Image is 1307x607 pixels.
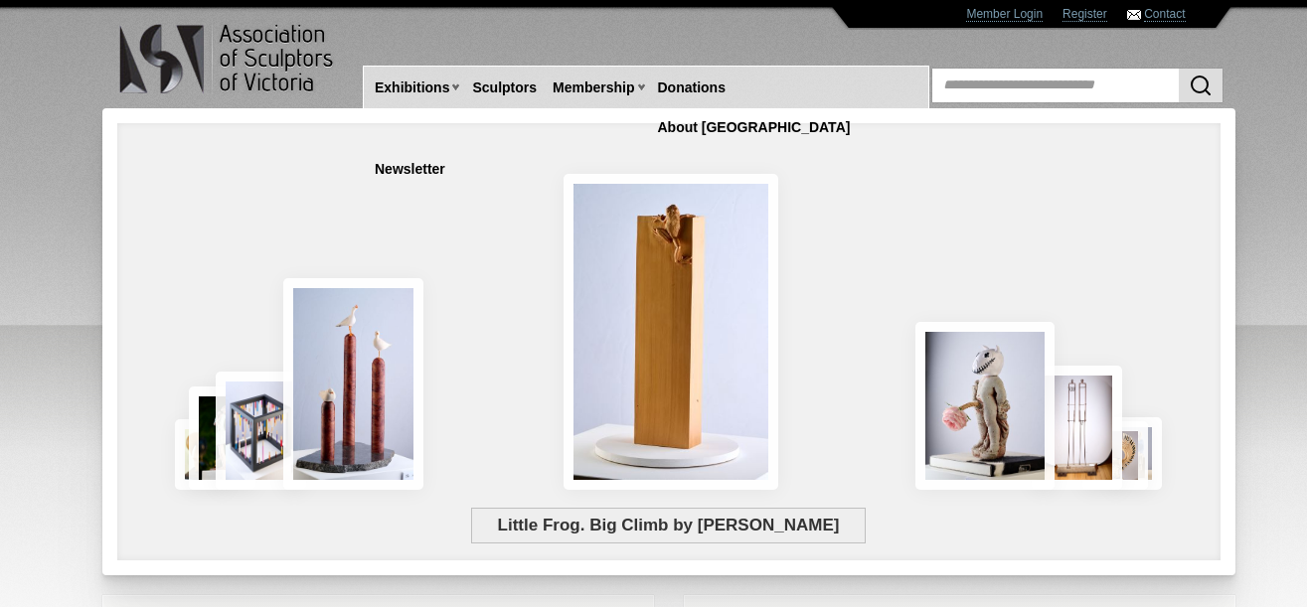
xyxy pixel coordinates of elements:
a: Exhibitions [367,70,457,106]
img: Rising Tides [283,278,424,490]
a: Register [1062,7,1107,22]
a: About [GEOGRAPHIC_DATA] [650,109,859,146]
a: Donations [650,70,734,106]
img: Let There Be Light [915,322,1056,490]
a: Membership [545,70,642,106]
img: Swingers [1032,366,1122,490]
img: logo.png [118,20,337,98]
span: Little Frog. Big Climb by [PERSON_NAME] [471,508,866,543]
a: Sculptors [464,70,545,106]
a: Member Login [966,7,1043,22]
img: Contact ASV [1127,10,1141,20]
a: Contact [1144,7,1185,22]
a: Newsletter [367,151,453,188]
img: Waiting together for the Home coming [1110,417,1162,490]
img: Little Frog. Big Climb [564,174,778,490]
img: Search [1189,74,1213,97]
